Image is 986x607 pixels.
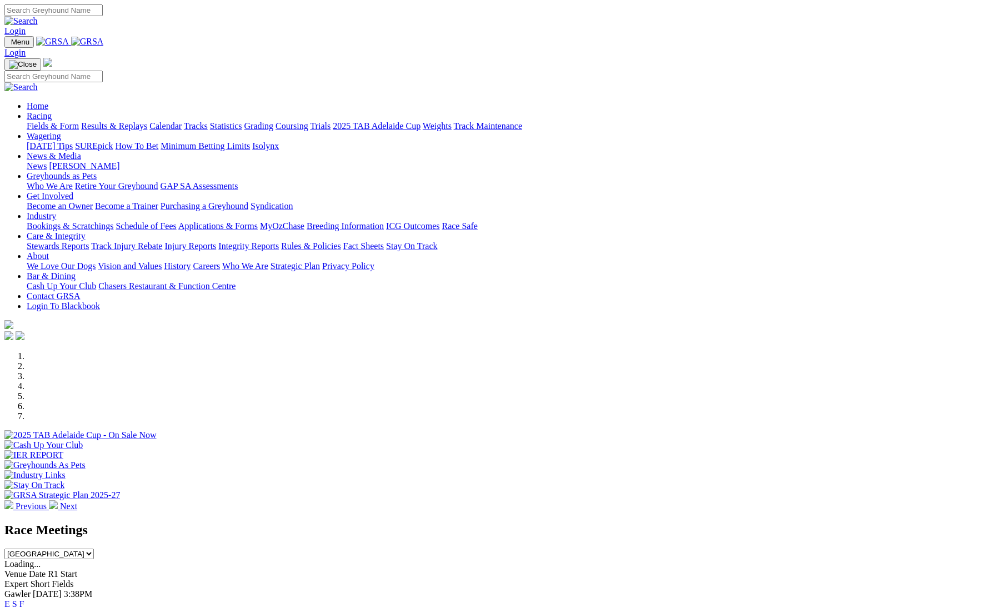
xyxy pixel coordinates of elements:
[27,131,61,141] a: Wagering
[27,121,982,131] div: Racing
[16,331,24,340] img: twitter.svg
[27,141,73,151] a: [DATE] Tips
[4,4,103,16] input: Search
[60,501,77,511] span: Next
[91,241,162,251] a: Track Injury Rebate
[116,221,176,231] a: Schedule of Fees
[52,579,73,589] span: Fields
[310,121,331,131] a: Trials
[161,141,250,151] a: Minimum Betting Limits
[27,151,81,161] a: News & Media
[98,261,162,271] a: Vision and Values
[27,181,73,191] a: Who We Are
[27,101,48,111] a: Home
[4,470,66,480] img: Industry Links
[27,251,49,261] a: About
[4,16,38,26] img: Search
[75,181,158,191] a: Retire Your Greyhound
[27,291,80,301] a: Contact GRSA
[27,301,100,311] a: Login To Blackbook
[49,500,58,509] img: chevron-right-pager-white.svg
[4,82,38,92] img: Search
[222,261,268,271] a: Who We Are
[252,141,279,151] a: Isolynx
[322,261,374,271] a: Privacy Policy
[43,58,52,67] img: logo-grsa-white.png
[27,211,56,221] a: Industry
[27,271,76,281] a: Bar & Dining
[81,121,147,131] a: Results & Replays
[178,221,258,231] a: Applications & Forms
[4,48,26,57] a: Login
[9,60,37,69] img: Close
[27,111,52,121] a: Racing
[27,221,982,231] div: Industry
[161,181,238,191] a: GAP SA Assessments
[33,589,62,599] span: [DATE]
[27,281,982,291] div: Bar & Dining
[4,71,103,82] input: Search
[4,430,157,440] img: 2025 TAB Adelaide Cup - On Sale Now
[49,161,119,171] a: [PERSON_NAME]
[4,26,26,36] a: Login
[251,201,293,211] a: Syndication
[442,221,477,231] a: Race Safe
[71,37,104,47] img: GRSA
[116,141,159,151] a: How To Bet
[4,36,34,48] button: Toggle navigation
[193,261,220,271] a: Careers
[27,261,96,271] a: We Love Our Dogs
[4,480,64,490] img: Stay On Track
[98,281,236,291] a: Chasers Restaurant & Function Centre
[333,121,421,131] a: 2025 TAB Adelaide Cup
[27,191,73,201] a: Get Involved
[386,221,439,231] a: ICG Outcomes
[164,261,191,271] a: History
[343,241,384,251] a: Fact Sheets
[4,331,13,340] img: facebook.svg
[27,221,113,231] a: Bookings & Scratchings
[4,589,31,599] span: Gawler
[4,460,86,470] img: Greyhounds As Pets
[48,569,77,579] span: R1 Start
[276,121,308,131] a: Coursing
[386,241,437,251] a: Stay On Track
[260,221,304,231] a: MyOzChase
[64,589,93,599] span: 3:38PM
[31,579,50,589] span: Short
[164,241,216,251] a: Injury Reports
[4,523,982,538] h2: Race Meetings
[454,121,522,131] a: Track Maintenance
[210,121,242,131] a: Statistics
[49,501,77,511] a: Next
[149,121,182,131] a: Calendar
[4,320,13,329] img: logo-grsa-white.png
[161,201,248,211] a: Purchasing a Greyhound
[307,221,384,231] a: Breeding Information
[27,161,982,171] div: News & Media
[27,201,982,211] div: Get Involved
[4,450,63,460] img: IER REPORT
[16,501,47,511] span: Previous
[4,58,41,71] button: Toggle navigation
[4,500,13,509] img: chevron-left-pager-white.svg
[27,141,982,151] div: Wagering
[27,261,982,271] div: About
[27,201,93,211] a: Become an Owner
[27,121,79,131] a: Fields & Form
[27,241,89,251] a: Stewards Reports
[218,241,279,251] a: Integrity Reports
[27,281,96,291] a: Cash Up Your Club
[184,121,208,131] a: Tracks
[4,569,27,579] span: Venue
[27,161,47,171] a: News
[4,501,49,511] a: Previous
[423,121,452,131] a: Weights
[4,559,41,569] span: Loading...
[27,241,982,251] div: Care & Integrity
[27,231,86,241] a: Care & Integrity
[4,490,120,500] img: GRSA Strategic Plan 2025-27
[4,579,28,589] span: Expert
[4,440,83,450] img: Cash Up Your Club
[27,181,982,191] div: Greyhounds as Pets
